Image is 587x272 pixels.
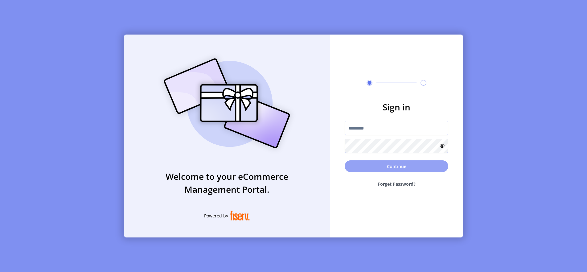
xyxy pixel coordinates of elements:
span: Powered by [204,212,228,219]
button: Continue [345,160,448,172]
button: Forget Password? [345,176,448,192]
img: card_Illustration.svg [154,52,299,155]
h3: Sign in [345,101,448,113]
h3: Welcome to your eCommerce Management Portal. [124,170,330,196]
